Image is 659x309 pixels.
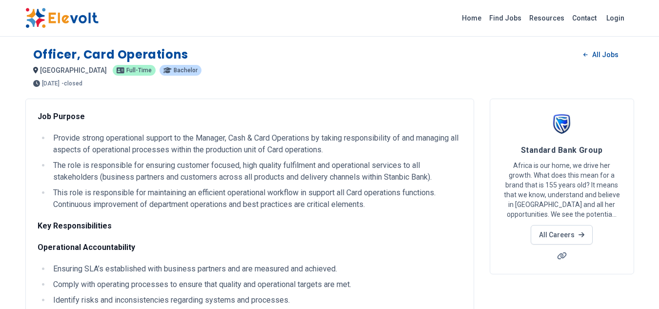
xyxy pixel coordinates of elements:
[568,10,600,26] a: Contact
[502,161,622,219] p: Africa is our home, we drive her growth. What does this mean for a brand that is 155 years old? I...
[38,243,135,252] strong: Operational Accountability
[458,10,485,26] a: Home
[126,67,152,73] span: Full-time
[485,10,525,26] a: Find Jobs
[38,112,85,121] strong: Job Purpose
[50,279,462,290] li: Comply with operating processes to ensure that quality and operational targets are met.
[33,47,188,62] h1: Officer, Card Operations
[550,111,574,135] img: Standard Bank Group
[531,225,593,245] a: All Careers
[50,187,462,210] li: This role is responsible for maintaining an efficient operational workflow in support all Card op...
[50,160,462,183] li: The role is responsible for ensuring customer focused, high quality fulfilment and operational se...
[576,47,626,62] a: All Jobs
[42,81,60,86] span: [DATE]
[50,263,462,275] li: Ensuring SLA’s established with business partners and are measured and achieved.
[40,66,107,74] span: [GEOGRAPHIC_DATA]
[50,132,462,156] li: Provide strong operational support to the Manager, Cash & Card Operations by taking responsibilit...
[600,8,630,28] a: Login
[25,8,99,28] img: Elevolt
[521,145,603,155] span: Standard Bank Group
[61,81,82,86] p: - closed
[38,221,112,230] strong: Key Responsibilities
[50,294,462,306] li: Identify risks and inconsistencies regarding systems and processes.
[174,67,198,73] span: Bachelor
[525,10,568,26] a: Resources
